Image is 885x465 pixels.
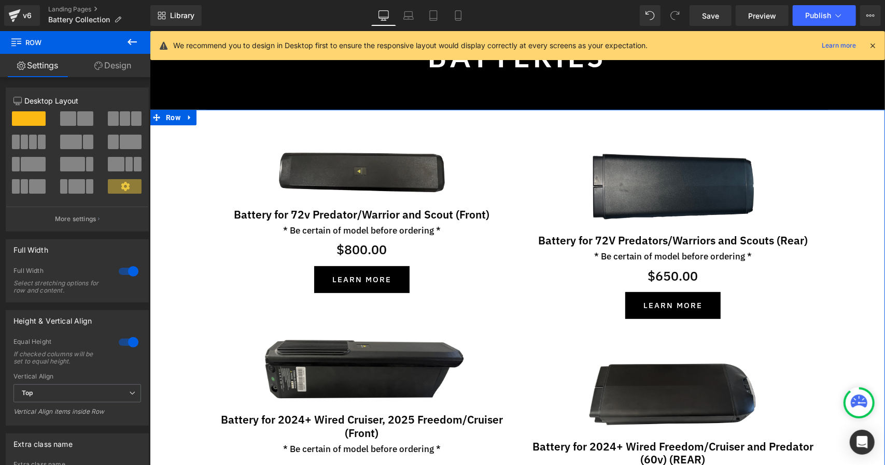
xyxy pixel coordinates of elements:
span: $800.00 [187,207,237,235]
span: learn more [494,261,553,288]
a: Battery for 72V Predators/Warriors and Scouts (Rear) [388,190,658,216]
div: Select stretching options for row and content. [13,280,107,294]
p: BATTERIES [64,1,671,50]
b: Top [22,389,33,397]
img: Battery for 72v Predator/Warrior and Scout (Front) [125,120,299,164]
a: Desktop [371,5,396,26]
img: Battery for 2024+ Wired Freedom/Cruiser and Predator (60v) (REAR) [436,329,610,396]
div: Open Intercom Messenger [850,430,875,455]
img: Battery for 2024+ Wired Cruiser, 2025 Freedom/Cruiser (Front) [109,303,315,370]
span: Row [10,31,114,54]
a: Battery for 2024+ Wired Cruiser, 2025 Freedom/Cruiser (Front) [69,369,355,408]
button: More settings [6,207,148,231]
span: learn more [182,235,242,262]
a: v6 [4,5,40,26]
div: Vertical Align items inside Row [13,408,141,423]
span: Preview [748,10,776,21]
div: v6 [21,9,34,22]
span: Row [13,79,33,94]
div: Vertical Align [13,373,141,380]
span: Save [702,10,719,21]
div: Extra class name [13,434,73,448]
div: Height & Vertical Align [13,311,92,325]
button: Publish [793,5,856,26]
span: Publish [805,11,831,20]
p: More settings [55,214,96,224]
div: Full Width [13,240,48,254]
span: $650.00 [498,234,549,261]
div: Full Width [13,267,108,278]
span: Library [170,11,194,20]
button: Undo [640,5,661,26]
div: If checked columns will be set to equal height. [13,351,107,365]
a: Battery for 72v Predator/Warrior and Scout (Front) [85,164,340,190]
a: Laptop [396,5,421,26]
p: * Be certain of model before ordering * [381,218,666,233]
p: We recommend you to design in Desktop first to ensure the responsive layout would display correct... [173,40,648,51]
p: Desktop Layout [13,95,141,106]
a: Landing Pages [48,5,150,13]
a: New Library [150,5,202,26]
p: * Be certain of model before ordering * [69,411,355,426]
a: Tablet [421,5,446,26]
a: Preview [736,5,789,26]
div: Equal Height [13,338,108,348]
a: Expand / Collapse [33,79,47,94]
p: * Be certain of model before ordering * [69,192,355,207]
a: Design [75,54,150,77]
a: Battery for 2024+ Wired Freedom/Cruiser and Predator (60v) (REAR) [381,396,666,435]
a: Mobile [446,5,471,26]
a: learn more [164,235,260,262]
img: Battery for 72V Predators/Warriors and Scouts (Rear) [436,120,610,190]
button: More [860,5,881,26]
span: Battery Collection [48,16,110,24]
span: $800.00 [187,428,237,456]
a: Learn more [818,39,860,52]
a: learn more [475,261,571,288]
button: Redo [665,5,685,26]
